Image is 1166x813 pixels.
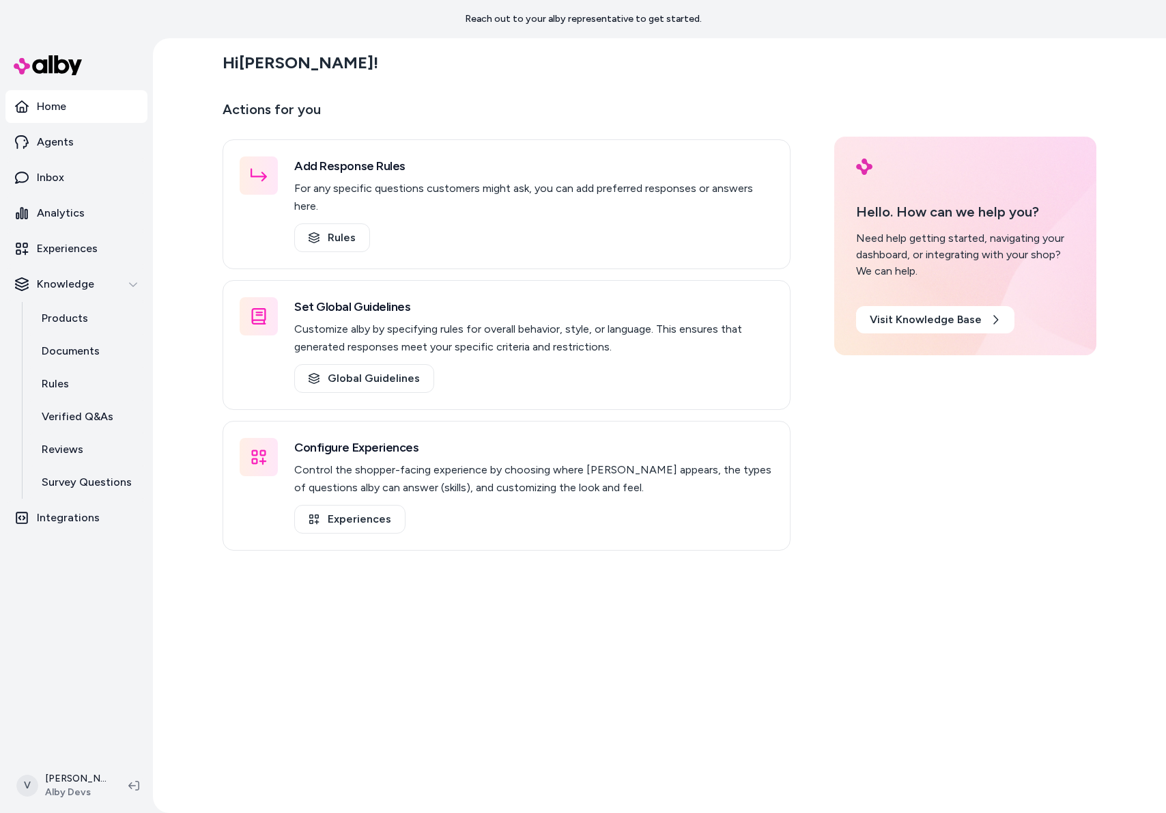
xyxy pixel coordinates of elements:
a: Survey Questions [28,466,147,499]
p: Reviews [42,441,83,458]
p: Control the shopper-facing experience by choosing where [PERSON_NAME] appears, the types of quest... [294,461,773,497]
h2: Hi [PERSON_NAME] ! [223,53,378,73]
p: Integrations [37,510,100,526]
a: Rules [294,223,370,252]
a: Integrations [5,501,147,534]
a: Experiences [5,232,147,265]
img: alby Logo [856,159,872,175]
p: Analytics [37,205,85,221]
p: Products [42,310,88,327]
p: Verified Q&As [42,409,113,425]
span: V [16,775,38,797]
a: Inbox [5,161,147,194]
button: Knowledge [5,268,147,301]
p: Knowledge [37,276,94,292]
a: Rules [28,368,147,400]
p: For any specific questions customers might ask, you can add preferred responses or answers here. [294,180,773,215]
a: Experiences [294,505,406,534]
h3: Set Global Guidelines [294,297,773,316]
button: V[PERSON_NAME]Alby Devs [8,764,117,808]
p: Hello. How can we help you? [856,202,1075,222]
span: Alby Devs [45,786,106,799]
p: Rules [42,376,69,392]
a: Analytics [5,197,147,230]
p: Customize alby by specifying rules for overall behavior, style, or language. This ensures that ge... [294,320,773,356]
a: Home [5,90,147,123]
h3: Add Response Rules [294,156,773,176]
a: Products [28,302,147,335]
p: Agents [37,134,74,150]
a: Documents [28,335,147,368]
div: Need help getting started, navigating your dashboard, or integrating with your shop? We can help. [856,230,1075,279]
p: Reach out to your alby representative to get started. [465,12,702,26]
a: Visit Knowledge Base [856,306,1014,333]
p: Survey Questions [42,474,132,491]
p: Actions for you [223,98,791,131]
a: Global Guidelines [294,364,434,393]
h3: Configure Experiences [294,438,773,457]
p: Experiences [37,240,98,257]
p: Documents [42,343,100,359]
p: Home [37,98,66,115]
a: Verified Q&As [28,400,147,433]
img: alby Logo [14,55,82,75]
a: Reviews [28,433,147,466]
p: [PERSON_NAME] [45,772,106,786]
a: Agents [5,126,147,159]
p: Inbox [37,169,64,186]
